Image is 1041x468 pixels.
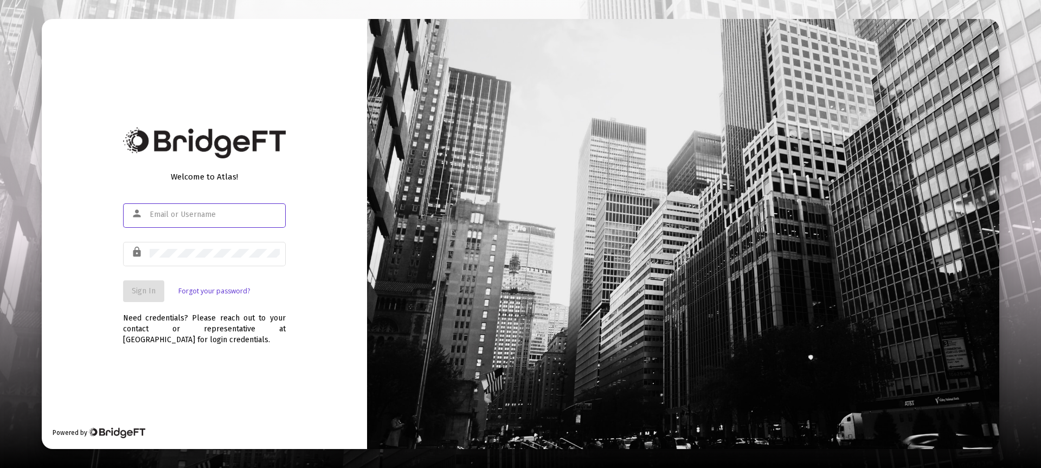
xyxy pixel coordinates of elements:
[150,210,280,219] input: Email or Username
[131,246,144,259] mat-icon: lock
[132,286,156,296] span: Sign In
[123,171,286,182] div: Welcome to Atlas!
[131,207,144,220] mat-icon: person
[53,427,145,438] div: Powered by
[123,302,286,345] div: Need credentials? Please reach out to your contact or representative at [GEOGRAPHIC_DATA] for log...
[123,127,286,158] img: Bridge Financial Technology Logo
[88,427,145,438] img: Bridge Financial Technology Logo
[178,286,250,297] a: Forgot your password?
[123,280,164,302] button: Sign In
